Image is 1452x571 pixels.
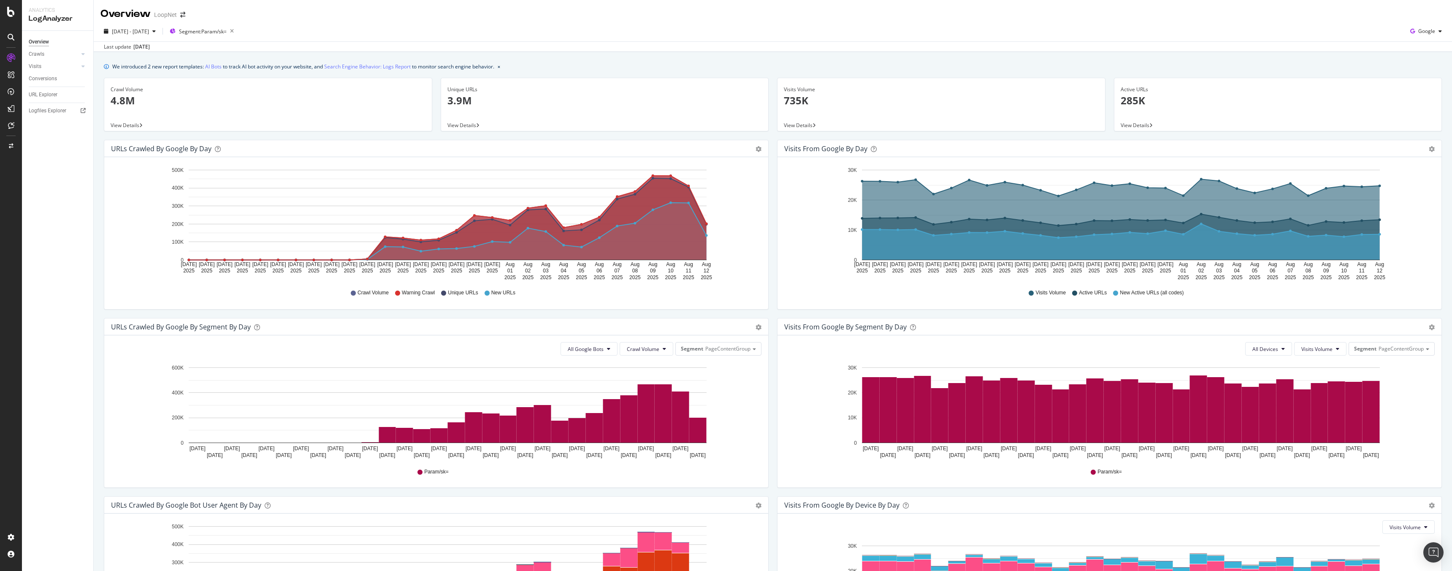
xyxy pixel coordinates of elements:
[1018,452,1034,458] text: [DATE]
[1379,345,1424,352] span: PageContentGroup
[1198,268,1204,274] text: 02
[1070,446,1086,451] text: [DATE]
[943,261,959,267] text: [DATE]
[252,261,268,267] text: [DATE]
[431,446,447,451] text: [DATE]
[1015,261,1031,267] text: [DATE]
[166,24,237,38] button: Segment:Param/sk=
[686,268,692,274] text: 11
[561,268,567,274] text: 04
[1124,268,1135,274] text: 2025
[1249,275,1260,280] text: 2025
[104,62,1442,71] div: info banner
[579,268,585,274] text: 05
[540,275,552,280] text: 2025
[1294,342,1346,356] button: Visits Volume
[1122,261,1138,267] text: [DATE]
[784,122,813,129] span: View Details
[981,268,993,274] text: 2025
[915,452,931,458] text: [DATE]
[447,122,476,129] span: View Details
[1089,268,1100,274] text: 2025
[1423,542,1444,563] div: Open Intercom Messenger
[1320,275,1332,280] text: 2025
[872,261,888,267] text: [DATE]
[172,221,184,227] text: 200K
[650,268,656,274] text: 09
[1087,452,1103,458] text: [DATE]
[559,261,568,267] text: Aug
[1277,446,1293,451] text: [DATE]
[112,62,494,71] div: We introduced 2 new report templates: to track AI bot activity on your website, and to monitor se...
[29,62,41,71] div: Visits
[100,7,151,21] div: Overview
[534,446,550,451] text: [DATE]
[552,452,568,458] text: [DATE]
[897,446,913,451] text: [DATE]
[854,257,857,263] text: 0
[466,446,482,451] text: [DATE]
[507,268,513,274] text: 01
[1051,261,1067,267] text: [DATE]
[29,90,57,99] div: URL Explorer
[1142,268,1154,274] text: 2025
[543,268,549,274] text: 03
[413,261,429,267] text: [DATE]
[668,268,674,274] text: 10
[1035,446,1051,451] text: [DATE]
[1270,268,1276,274] text: 06
[666,261,675,267] text: Aug
[448,452,464,458] text: [DATE]
[1208,446,1224,451] text: [DATE]
[928,268,939,274] text: 2025
[344,268,355,274] text: 2025
[854,440,857,446] text: 0
[358,289,389,296] span: Crawl Volume
[447,86,762,93] div: Unique URLs
[1341,268,1347,274] text: 10
[290,268,302,274] text: 2025
[1120,289,1184,296] span: New Active URLs (all codes)
[199,261,215,267] text: [DATE]
[756,503,761,508] div: gear
[1429,503,1435,508] div: gear
[1121,86,1436,93] div: Active URLs
[29,106,66,115] div: Logfiles Explorer
[402,289,435,296] span: Warning Crawl
[568,345,604,353] span: All Google Bots
[1195,275,1207,280] text: 2025
[362,268,373,274] text: 2025
[345,452,361,458] text: [DATE]
[219,268,230,274] text: 2025
[1356,275,1368,280] text: 2025
[522,275,534,280] text: 2025
[276,452,292,458] text: [DATE]
[172,390,184,396] text: 400K
[1121,122,1149,129] span: View Details
[104,43,150,51] div: Last update
[784,93,1099,108] p: 735K
[1306,268,1311,274] text: 08
[1179,261,1188,267] text: Aug
[29,74,87,83] a: Conversions
[448,289,478,296] span: Unique URLs
[469,268,480,274] text: 2025
[111,164,759,281] div: A chart.
[29,7,87,14] div: Analytics
[237,268,248,274] text: 2025
[1303,275,1314,280] text: 2025
[270,261,286,267] text: [DATE]
[848,365,857,371] text: 30K
[683,275,694,280] text: 2025
[1140,261,1156,267] text: [DATE]
[784,164,1432,281] div: A chart.
[1268,261,1277,267] text: Aug
[705,345,750,352] span: PageContentGroup
[377,261,393,267] text: [DATE]
[596,268,602,274] text: 06
[784,144,867,153] div: Visits from Google by day
[1035,268,1046,274] text: 2025
[190,446,206,451] text: [DATE]
[784,362,1432,460] svg: A chart.
[704,268,710,274] text: 12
